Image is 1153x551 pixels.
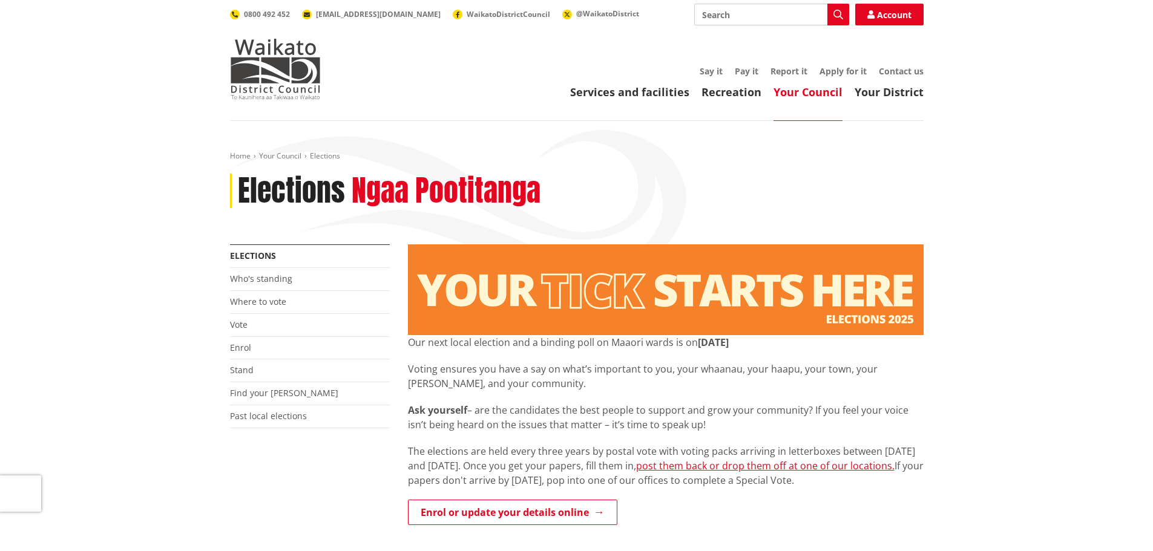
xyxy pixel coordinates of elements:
p: The elections are held every three years by postal vote with voting packs arriving in letterboxes... [408,444,924,487]
a: Report it [770,65,807,77]
a: Account [855,4,924,25]
a: @WaikatoDistrict [562,8,639,19]
strong: [DATE] [698,336,729,349]
p: Our next local election and a binding poll on Maaori wards is on [408,335,924,350]
span: [EMAIL_ADDRESS][DOMAIN_NAME] [316,9,441,19]
a: Stand [230,364,254,376]
a: Services and facilities [570,85,689,99]
nav: breadcrumb [230,151,924,161]
a: Contact us [879,65,924,77]
a: Say it [700,65,723,77]
span: 0800 492 452 [244,9,290,19]
span: @WaikatoDistrict [576,8,639,19]
a: Recreation [701,85,761,99]
a: Your Council [774,85,843,99]
h2: Ngaa Pootitanga [352,174,540,209]
a: Who's standing [230,273,292,284]
p: – are the candidates the best people to support and grow your community? If you feel your voice i... [408,403,924,432]
a: Vote [230,319,248,330]
a: Enrol [230,342,251,353]
img: Elections - Website banner [408,244,924,335]
a: post them back or drop them off at one of our locations. [636,459,895,472]
a: Enrol or update your details online [408,500,617,525]
a: Elections [230,250,276,261]
a: [EMAIL_ADDRESS][DOMAIN_NAME] [302,9,441,19]
a: Home [230,151,251,161]
a: WaikatoDistrictCouncil [453,9,550,19]
a: Past local elections [230,410,307,422]
a: Apply for it [820,65,867,77]
span: WaikatoDistrictCouncil [467,9,550,19]
a: 0800 492 452 [230,9,290,19]
a: Where to vote [230,296,286,307]
a: Your District [855,85,924,99]
span: Elections [310,151,340,161]
img: Waikato District Council - Te Kaunihera aa Takiwaa o Waikato [230,39,321,99]
a: Your Council [259,151,301,161]
h1: Elections [238,174,345,209]
a: Find your [PERSON_NAME] [230,387,338,399]
a: Pay it [735,65,758,77]
strong: Ask yourself [408,403,467,417]
input: Search input [694,4,849,25]
p: Voting ensures you have a say on what’s important to you, your whaanau, your haapu, your town, yo... [408,362,924,391]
